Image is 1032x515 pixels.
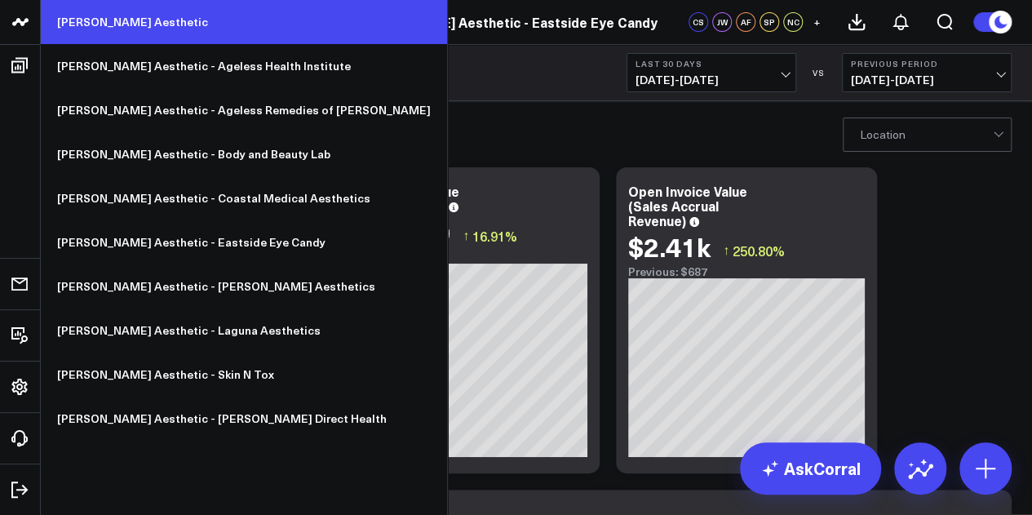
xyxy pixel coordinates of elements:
b: Last 30 Days [636,59,787,69]
a: [PERSON_NAME] Aesthetic - Ageless Health Institute [41,44,447,88]
a: [PERSON_NAME] Aesthetic - Ageless Remedies of [PERSON_NAME] [41,88,447,132]
span: + [813,16,821,28]
div: CS [689,12,708,32]
span: ↑ [463,225,469,246]
a: [PERSON_NAME] Aesthetic - Laguna Aesthetics [41,309,447,353]
div: VS [804,68,834,78]
a: AskCorral [740,442,881,495]
button: Last 30 Days[DATE]-[DATE] [627,53,796,92]
div: JW [712,12,732,32]
button: + [807,12,826,32]
a: [PERSON_NAME] Aesthetic - [PERSON_NAME] Aesthetics [41,264,447,309]
div: AF [736,12,755,32]
span: [DATE] - [DATE] [851,73,1003,87]
div: NC [783,12,803,32]
a: [PERSON_NAME] Aesthetic - Skin N Tox [41,353,447,397]
a: [PERSON_NAME] Aesthetic - Eastside Eye Candy [41,220,447,264]
div: Previous: $439.21 [351,251,587,264]
span: ↑ [723,240,729,261]
div: SP [760,12,779,32]
b: Previous Period [851,59,1003,69]
span: [DATE] - [DATE] [636,73,787,87]
div: Previous: $687 [628,265,865,278]
span: 16.91% [472,227,517,245]
a: [PERSON_NAME] Aesthetic - Eastside Eye Candy [347,13,658,31]
a: [PERSON_NAME] Aesthetic - [PERSON_NAME] Direct Health [41,397,447,441]
div: Open Invoice Value (Sales Accrual Revenue) [628,182,747,229]
span: 250.80% [733,242,785,260]
a: [PERSON_NAME] Aesthetic - Coastal Medical Aesthetics [41,176,447,220]
a: [PERSON_NAME] Aesthetic - Body and Beauty Lab [41,132,447,176]
button: Previous Period[DATE]-[DATE] [842,53,1012,92]
div: $2.41k [628,232,711,261]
